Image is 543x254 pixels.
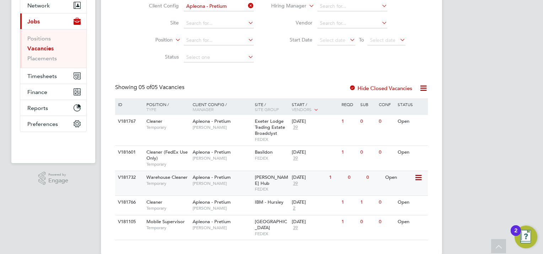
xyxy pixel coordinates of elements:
[193,181,251,186] span: [PERSON_NAME]
[27,105,48,111] span: Reports
[48,172,68,178] span: Powered by
[27,89,47,95] span: Finance
[340,98,358,110] div: Reqd
[365,171,383,184] div: 0
[139,84,151,91] span: 05 of
[115,84,186,91] div: Showing
[292,181,299,187] span: 39
[146,199,162,205] span: Cleaner
[116,115,141,128] div: V181767
[146,225,189,231] span: Temporary
[377,98,396,110] div: Conf
[146,106,156,112] span: Type
[139,84,184,91] span: 05 Vacancies
[138,2,179,9] label: Client Config
[290,98,340,116] div: Start /
[292,149,338,155] div: [DATE]
[255,199,284,205] span: IBM - Hursley
[27,73,57,79] span: Timesheets
[292,205,296,211] span: 2
[146,161,189,167] span: Temporary
[271,20,312,26] label: Vendor
[20,29,86,68] div: Jobs
[327,171,346,184] div: 1
[377,115,396,128] div: 0
[146,125,189,130] span: Temporary
[255,174,288,186] span: [PERSON_NAME] Hub
[265,2,306,10] label: Hiring Manager
[191,98,253,115] div: Client Config /
[116,171,141,184] div: V181732
[292,175,326,181] div: [DATE]
[359,215,377,228] div: 0
[20,116,86,132] button: Preferences
[146,149,188,161] span: Cleaner (FedEx Use Only)
[377,146,396,159] div: 0
[292,106,312,112] span: Vendors
[359,98,377,110] div: Sub
[146,181,189,186] span: Temporary
[340,215,358,228] div: 1
[320,37,345,43] span: Select date
[193,199,231,205] span: Apleona - Pretium
[20,68,86,84] button: Timesheets
[253,98,290,115] div: Site /
[20,139,87,150] img: fastbook-logo-retina.png
[396,215,427,228] div: Open
[383,171,414,184] div: Open
[357,35,366,44] span: To
[317,1,387,11] input: Search for...
[27,55,57,62] a: Placements
[349,85,412,92] label: Hide Closed Vacancies
[184,1,254,11] input: Search for...
[27,18,40,25] span: Jobs
[27,2,50,9] span: Network
[292,118,338,125] div: [DATE]
[138,54,179,60] label: Status
[255,106,279,112] span: Site Group
[255,137,289,142] span: FEDEX
[255,219,287,231] span: [GEOGRAPHIC_DATA]
[292,199,338,205] div: [DATE]
[255,231,289,237] span: FEDEX
[27,121,58,127] span: Preferences
[27,45,54,52] a: Vacancies
[116,146,141,159] div: V181601
[370,37,396,43] span: Select date
[141,98,191,115] div: Position /
[396,146,427,159] div: Open
[138,20,179,26] label: Site
[255,118,285,136] span: Exeter Lodge Trading Estate Broadclyst
[193,125,251,130] span: [PERSON_NAME]
[193,149,231,155] span: Apleona - Pretium
[193,205,251,211] span: [PERSON_NAME]
[340,196,358,209] div: 1
[27,35,51,42] a: Positions
[193,219,231,225] span: Apleona - Pretium
[146,219,185,225] span: Mobile Supervisor
[396,196,427,209] div: Open
[255,149,273,155] span: Basildon
[20,13,86,29] button: Jobs
[515,226,537,248] button: Open Resource Center, 2 new notifications
[359,146,377,159] div: 0
[292,125,299,131] span: 39
[292,225,299,231] span: 39
[146,118,162,124] span: Cleaner
[317,18,387,28] input: Search for...
[193,106,214,112] span: Manager
[359,196,377,209] div: 1
[132,37,173,44] label: Position
[184,53,254,62] input: Select one
[377,215,396,228] div: 0
[38,172,69,185] a: Powered byEngage
[193,225,251,231] span: [PERSON_NAME]
[292,219,338,225] div: [DATE]
[340,115,358,128] div: 1
[20,139,87,150] a: Go to home page
[359,115,377,128] div: 0
[396,98,427,110] div: Status
[271,37,312,43] label: Start Date
[146,205,189,211] span: Temporary
[396,115,427,128] div: Open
